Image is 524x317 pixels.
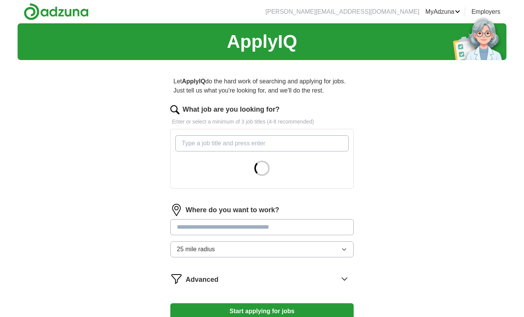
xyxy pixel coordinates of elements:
[170,74,354,98] p: Let do the hard work of searching and applying for jobs. Just tell us what you're looking for, an...
[183,104,280,115] label: What job are you looking for?
[227,28,297,55] h1: ApplyIQ
[471,7,500,16] a: Employers
[170,118,354,126] p: Enter or select a minimum of 3 job titles (4-8 recommended)
[182,78,205,85] strong: ApplyIQ
[177,245,215,254] span: 25 mile radius
[170,273,183,285] img: filter
[175,135,349,151] input: Type a job title and press enter
[170,241,354,257] button: 25 mile radius
[425,7,461,16] a: MyAdzuna
[170,204,183,216] img: location.png
[186,205,279,215] label: Where do you want to work?
[186,275,218,285] span: Advanced
[265,7,419,16] li: [PERSON_NAME][EMAIL_ADDRESS][DOMAIN_NAME]
[170,105,180,114] img: search.png
[24,3,89,20] img: Adzuna logo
